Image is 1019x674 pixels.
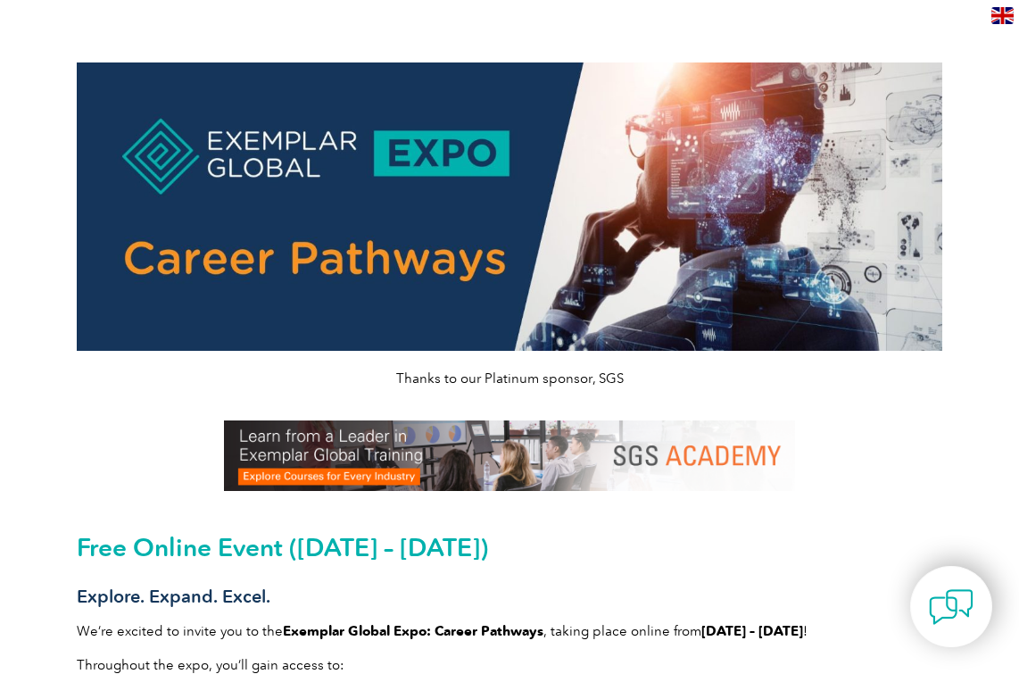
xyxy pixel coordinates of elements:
h2: Free Online Event ([DATE] – [DATE]) [77,533,942,562]
h3: Explore. Expand. Excel. [77,586,942,608]
strong: [DATE] – [DATE] [701,623,803,639]
img: career pathways [77,62,942,351]
img: en [991,7,1014,24]
strong: Exemplar Global Expo: Career Pathways [283,623,543,639]
p: Thanks to our Platinum sponsor, SGS [77,369,942,388]
img: contact-chat.png [929,585,973,629]
img: SGS [224,420,795,491]
p: We’re excited to invite you to the , taking place online from ! [77,621,942,641]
